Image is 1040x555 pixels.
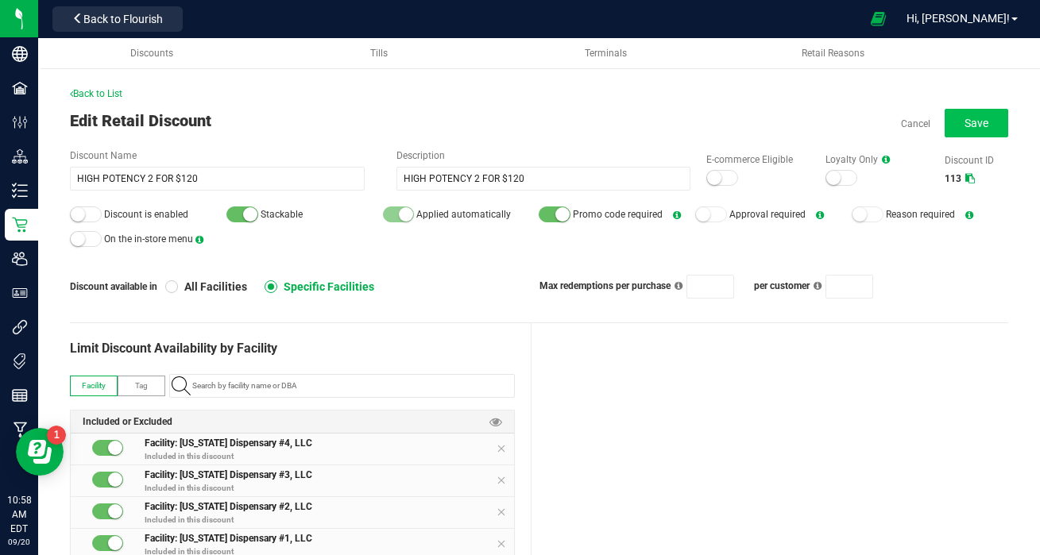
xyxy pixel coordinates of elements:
[130,48,173,59] span: Discounts
[416,209,511,220] span: Applied automatically
[145,467,312,480] span: Facility: [US_STATE] Dispensary #3, LLC
[145,450,514,462] p: Included in this discount
[497,439,506,458] span: Remove
[12,387,28,403] inline-svg: Reports
[104,209,188,220] span: Discount is enabled
[12,80,28,96] inline-svg: Facilities
[754,280,810,291] span: per customer
[70,88,122,99] span: Back to List
[802,48,864,59] span: Retail Reasons
[261,209,303,220] span: Stackable
[12,251,28,267] inline-svg: Users
[47,426,66,445] iframe: Resource center unread badge
[71,410,514,434] div: Included or Excluded
[12,285,28,301] inline-svg: User Roles
[277,279,374,294] span: Specific Facilities
[145,435,312,449] span: Facility: [US_STATE] Dispensary #4, LLC
[70,111,211,130] span: Edit Retail Discount
[12,319,28,335] inline-svg: Integrations
[12,114,28,130] inline-svg: Configuration
[104,233,193,245] span: On the in-store menu
[82,381,106,390] span: Facility
[52,6,183,32] button: Back to Flourish
[396,148,691,163] label: Description
[70,339,515,358] div: Limit Discount Availability by Facility
[539,280,671,291] span: Max redemptions per purchase
[860,3,896,34] span: Open Ecommerce Menu
[16,428,64,476] iframe: Resource center
[145,499,312,512] span: Facility: [US_STATE] Dispensary #2, LLC
[12,46,28,62] inline-svg: Company
[12,148,28,164] inline-svg: Distribution
[945,153,1008,168] label: Discount ID
[12,183,28,198] inline-svg: Inventory
[729,209,806,220] span: Approval required
[945,109,1008,137] button: Save
[489,414,502,430] span: Preview
[901,118,930,131] a: Cancel
[70,148,365,163] label: Discount Name
[12,353,28,369] inline-svg: Tags
[135,381,148,390] span: Tag
[7,493,31,536] p: 10:58 AM EDT
[585,48,627,59] span: Terminals
[12,217,28,233] inline-svg: Retail
[83,13,163,25] span: Back to Flourish
[497,503,506,522] span: Remove
[370,48,388,59] span: Tills
[497,534,506,553] span: Remove
[145,530,312,544] span: Facility: [US_STATE] Dispensary #1, LLC
[706,152,810,167] label: E-commerce Eligible
[945,173,961,184] span: 113
[573,209,663,220] span: Promo code required
[70,279,165,294] span: Discount available in
[186,375,514,397] input: Search by facility name or DBA
[907,12,1010,25] span: Hi, [PERSON_NAME]!
[145,514,514,526] p: Included in this discount
[7,536,31,548] p: 09/20
[497,471,506,490] span: Remove
[965,117,988,129] span: Save
[825,152,929,167] label: Loyalty Only
[145,482,514,494] p: Included in this discount
[12,422,28,437] inline-svg: Manufacturing
[178,279,247,294] span: All Facilities
[172,376,191,395] inline-svg: Search
[886,209,955,220] span: Reason required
